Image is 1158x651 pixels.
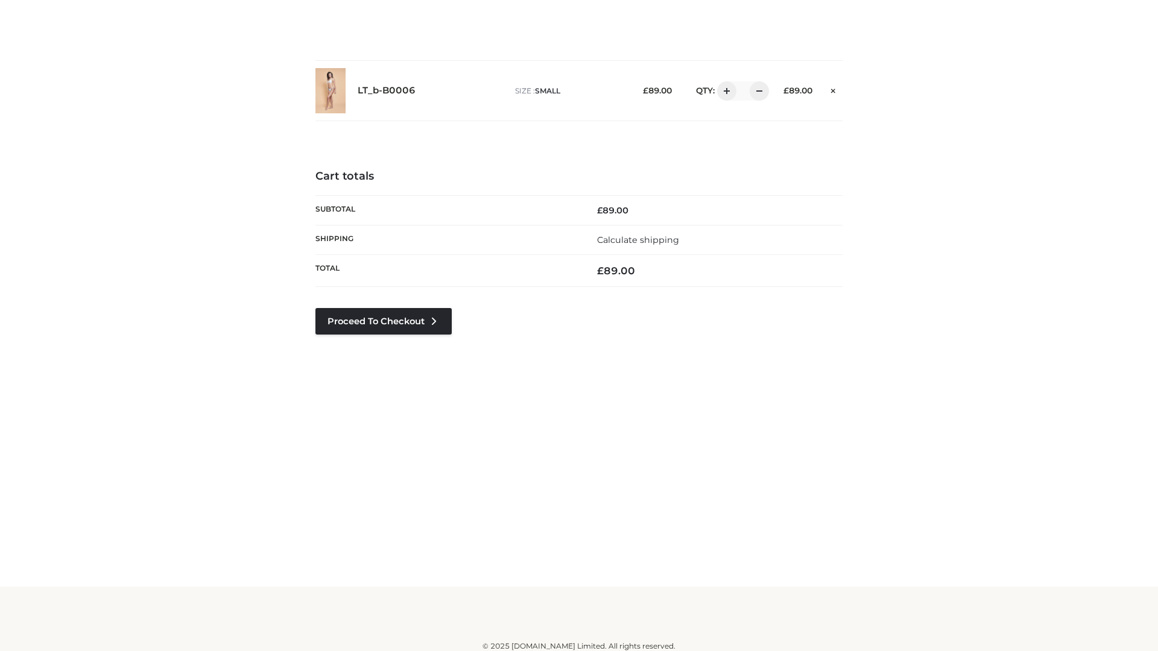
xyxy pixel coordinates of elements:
bdi: 89.00 [597,205,628,216]
div: QTY: [684,81,765,101]
span: £ [643,86,648,95]
span: SMALL [535,86,560,95]
a: Calculate shipping [597,234,679,245]
a: LT_b-B0006 [358,85,416,96]
th: Total [315,255,579,287]
bdi: 89.00 [597,265,635,277]
bdi: 89.00 [783,86,812,95]
a: Proceed to Checkout [315,308,452,335]
span: £ [597,205,603,216]
span: £ [597,265,604,277]
th: Subtotal [315,195,579,225]
p: size : [515,86,624,96]
th: Shipping [315,225,579,254]
span: £ [783,86,789,95]
h4: Cart totals [315,170,843,183]
a: Remove this item [824,81,843,97]
bdi: 89.00 [643,86,672,95]
img: LT_b-B0006 - SMALL [315,68,346,113]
